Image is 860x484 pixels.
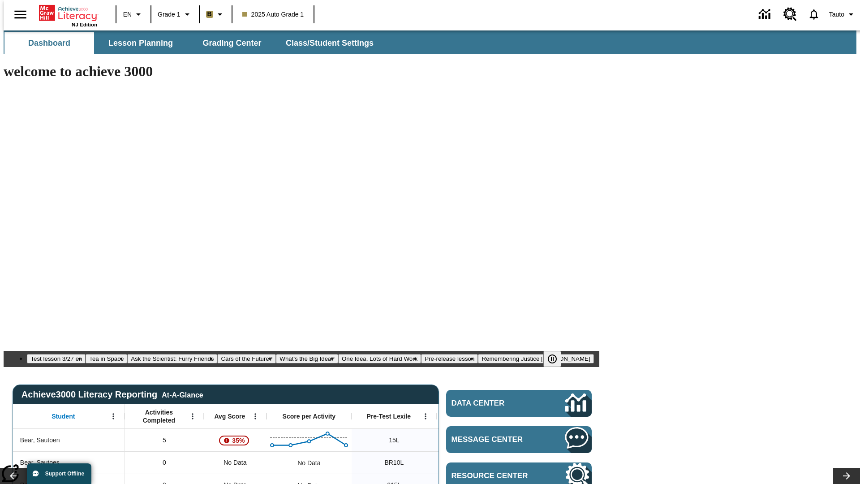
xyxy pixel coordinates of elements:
[437,451,522,474] div: 10 Lexile, ER, Based on the Lexile Reading measure, student is an Emerging Reader (ER) and will h...
[28,38,70,48] span: Dashboard
[4,30,856,54] div: SubNavbar
[4,32,382,54] div: SubNavbar
[451,435,538,444] span: Message Center
[129,408,189,424] span: Activities Completed
[27,463,91,484] button: Support Offline
[27,354,86,363] button: Slide 1 Test lesson 3/27 en
[217,354,276,363] button: Slide 4 Cars of the Future?
[186,410,199,423] button: Open Menu
[163,436,166,445] span: 5
[39,4,97,22] a: Home
[249,410,262,423] button: Open Menu
[242,10,304,19] span: 2025 Auto Grade 1
[108,38,173,48] span: Lesson Planning
[163,458,166,467] span: 0
[107,410,120,423] button: Open Menu
[45,471,84,477] span: Support Offline
[802,3,826,26] a: Notifications
[451,399,535,408] span: Data Center
[478,354,593,363] button: Slide 8 Remembering Justice O'Connor
[293,454,325,472] div: No Data, Bear, Sautoes
[202,6,229,22] button: Boost Class color is light brown. Change class color
[4,32,94,54] button: Dashboard
[52,412,75,420] span: Student
[21,389,203,400] span: Achieve3000 Literacy Reporting
[39,3,97,27] div: Home
[829,10,844,19] span: Tauto
[543,351,570,367] div: Pause
[125,451,204,474] div: 0, Bear, Sautoes
[20,436,60,445] span: Bear, Sautoen
[421,354,478,363] button: Slide 7 Pre-release lesson
[96,32,185,54] button: Lesson Planning
[204,429,267,451] div: , 35%, Attention! This student's Average First Try Score of 35% is below 65%, Bear, Sautoen
[753,2,778,27] a: Data Center
[228,432,248,449] span: 35%
[207,9,212,20] span: B
[451,471,538,480] span: Resource Center
[187,32,277,54] button: Grading Center
[389,436,399,445] span: 15 Lexile, Bear, Sautoen
[214,412,245,420] span: Avg Score
[826,6,860,22] button: Profile/Settings
[7,1,34,28] button: Open side menu
[86,354,127,363] button: Slide 2 Tea in Space
[437,429,522,451] div: 10 Lexile, ER, Based on the Lexile Reading measure, student is an Emerging Reader (ER) and will h...
[543,351,561,367] button: Pause
[833,468,860,484] button: Lesson carousel, Next
[276,354,338,363] button: Slide 5 What's the Big Idea?
[778,2,802,26] a: Resource Center, Will open in new tab
[125,429,204,451] div: 5, Bear, Sautoen
[202,38,261,48] span: Grading Center
[4,63,599,80] h1: welcome to achieve 3000
[419,410,432,423] button: Open Menu
[219,454,251,472] span: No Data
[384,458,404,467] span: Beginning reader 10 Lexile, Bear, Sautoes
[127,354,217,363] button: Slide 3 Ask the Scientist: Furry Friends
[158,10,181,19] span: Grade 1
[162,389,203,399] div: At-A-Glance
[338,354,421,363] button: Slide 6 One Idea, Lots of Hard Work
[279,32,381,54] button: Class/Student Settings
[72,22,97,27] span: NJ Edition
[119,6,148,22] button: Language: EN, Select a language
[20,458,60,467] span: Bear, Sautoes
[286,38,374,48] span: Class/Student Settings
[446,390,592,417] a: Data Center
[123,10,132,19] span: EN
[204,451,267,474] div: No Data, Bear, Sautoes
[154,6,196,22] button: Grade: Grade 1, Select a grade
[367,412,411,420] span: Pre-Test Lexile
[446,426,592,453] a: Message Center
[283,412,336,420] span: Score per Activity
